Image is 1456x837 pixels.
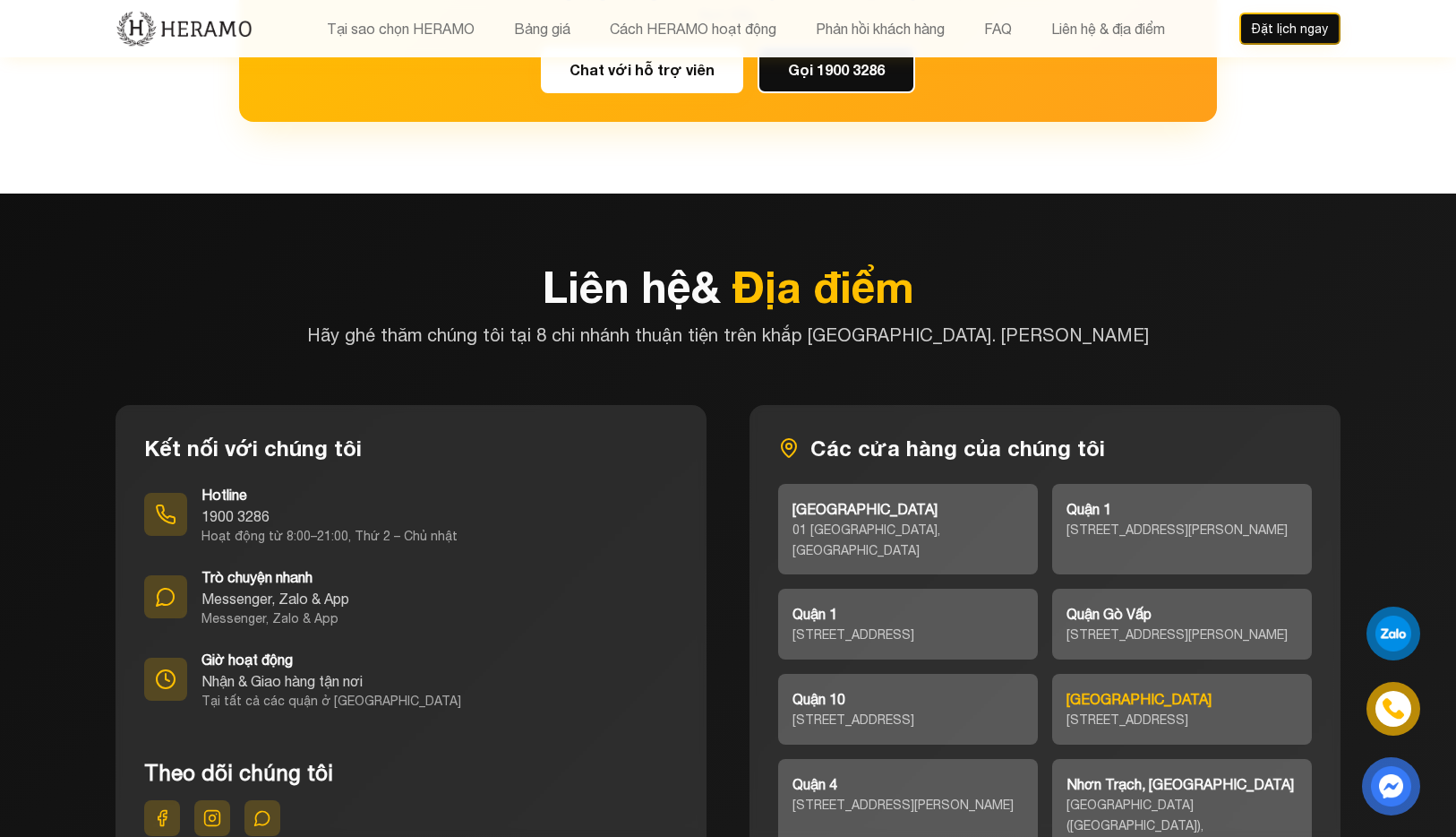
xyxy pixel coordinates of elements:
a: phone-icon [1369,685,1417,733]
p: Hãy ghé thăm chúng tôi tại 8 chi nhánh thuận tiện trên khắp [GEOGRAPHIC_DATA]. [PERSON_NAME] [116,323,1340,348]
div: Quận 10 [792,688,1023,710]
h2: Liên hệ & [116,265,1340,308]
button: Tại sao chọn HERAMO [321,17,480,40]
div: Nhận & Giao hàng tận nơi [201,670,461,692]
div: Hoạt động từ 8:00–21:00, Thứ 2 – Chủ nhật [201,527,458,545]
div: Nhơn Trạch, [GEOGRAPHIC_DATA] [1066,773,1298,795]
h3: Các cửa hàng của chúng tôi [778,434,1312,462]
img: new-logo.3f60348b.png [116,10,253,47]
button: Cách HERAMO hoạt động [604,17,782,40]
span: Địa điểm [732,261,914,312]
img: phone-icon [1383,699,1404,719]
div: [STREET_ADDRESS] [792,710,1023,730]
button: Gọi 1900 3286 [758,47,915,93]
button: Đặt lịch ngay [1239,13,1340,45]
button: Bảng giá [509,17,576,40]
div: [STREET_ADDRESS][PERSON_NAME] [792,795,1023,815]
h3: Kết nối với chúng tôi [144,434,678,462]
div: [STREET_ADDRESS][PERSON_NAME] [1066,520,1298,540]
div: [STREET_ADDRESS] [792,625,1023,645]
div: Quận Gò Vấp [1066,603,1298,625]
div: Trò chuyện nhanh [201,566,349,588]
div: Quận 4 [792,773,1023,795]
div: Giờ hoạt động [201,649,461,670]
div: 01 [GEOGRAPHIC_DATA], [GEOGRAPHIC_DATA] [792,520,1023,561]
div: Messenger, Zalo & App [201,588,349,609]
button: Liên hệ & địa điểm [1046,17,1170,40]
h4: Theo dõi chúng tôi [144,760,678,786]
button: Chat với hỗ trợ viên [541,47,743,93]
div: Tại tất cả các quận ở [GEOGRAPHIC_DATA] [201,692,461,710]
div: Hotline [201,484,458,505]
div: [STREET_ADDRESS] [1066,710,1298,730]
button: Phản hồi khách hàng [810,17,950,40]
div: [STREET_ADDRESS][PERSON_NAME] [1066,625,1298,645]
div: 1900 3286 [201,505,458,527]
div: Quận 1 [1066,498,1298,520]
div: Quận 1 [792,603,1023,625]
div: [GEOGRAPHIC_DATA] [792,498,1023,520]
div: Messenger, Zalo & App [201,609,349,627]
button: FAQ [979,17,1017,40]
div: [GEOGRAPHIC_DATA] [1066,688,1298,710]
